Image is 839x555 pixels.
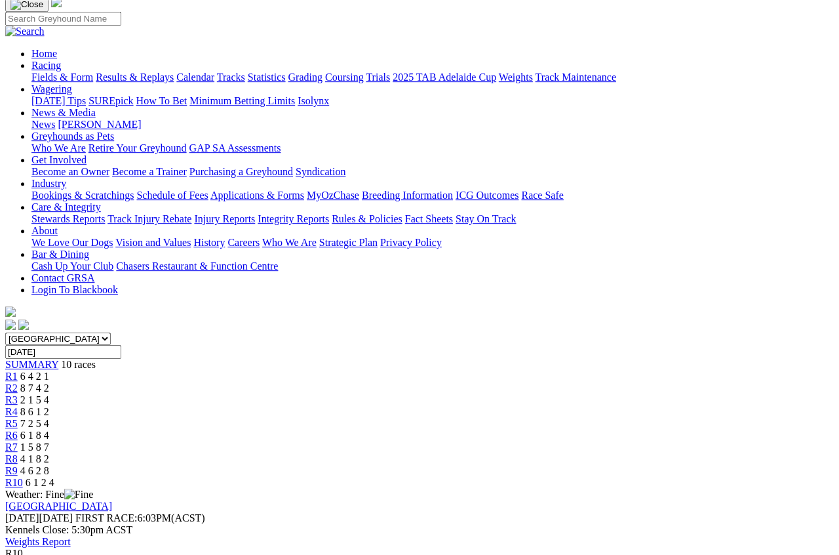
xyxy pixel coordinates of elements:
[31,72,93,83] a: Fields & Form
[31,178,66,189] a: Industry
[58,119,141,130] a: [PERSON_NAME]
[31,107,96,118] a: News & Media
[189,142,281,154] a: GAP SA Assessments
[307,190,359,201] a: MyOzChase
[31,213,105,224] a: Stewards Reports
[20,371,49,382] span: 6 4 2 1
[31,260,113,272] a: Cash Up Your Club
[75,512,137,524] span: FIRST RACE:
[456,190,518,201] a: ICG Outcomes
[31,190,834,201] div: Industry
[5,465,18,476] a: R9
[20,394,49,405] span: 2 1 5 4
[189,95,295,106] a: Minimum Betting Limits
[380,237,442,248] a: Privacy Policy
[5,345,121,359] input: Select date
[31,119,834,131] div: News & Media
[20,418,49,429] span: 7 2 5 4
[96,72,174,83] a: Results & Replays
[75,512,205,524] span: 6:03PM(ACST)
[5,512,39,524] span: [DATE]
[296,166,345,177] a: Syndication
[116,260,278,272] a: Chasers Restaurant & Function Centre
[31,260,834,272] div: Bar & Dining
[31,60,61,71] a: Racing
[536,72,616,83] a: Track Maintenance
[136,95,187,106] a: How To Bet
[5,418,18,429] a: R5
[5,371,18,382] a: R1
[5,394,18,405] a: R3
[262,237,317,248] a: Who We Are
[5,382,18,394] span: R2
[31,154,87,165] a: Get Involved
[5,430,18,441] a: R6
[31,95,86,106] a: [DATE] Tips
[20,406,49,417] span: 8 6 1 2
[5,406,18,417] a: R4
[248,72,286,83] a: Statistics
[31,237,834,249] div: About
[20,382,49,394] span: 8 7 4 2
[26,477,54,488] span: 6 1 2 4
[31,119,55,130] a: News
[31,249,89,260] a: Bar & Dining
[31,213,834,225] div: Care & Integrity
[5,442,18,453] a: R7
[107,213,191,224] a: Track Injury Rebate
[227,237,260,248] a: Careers
[31,272,94,283] a: Contact GRSA
[5,319,16,330] img: facebook.svg
[193,237,225,248] a: History
[61,359,96,370] span: 10 races
[31,142,86,154] a: Who We Are
[366,72,390,83] a: Trials
[5,512,73,524] span: [DATE]
[20,465,49,476] span: 4 6 2 8
[217,72,245,83] a: Tracks
[5,489,93,500] span: Weather: Fine
[115,237,191,248] a: Vision and Values
[319,237,378,248] a: Strategic Plan
[31,142,834,154] div: Greyhounds as Pets
[20,430,49,441] span: 6 1 8 4
[31,72,834,83] div: Racing
[18,319,29,330] img: twitter.svg
[31,83,72,94] a: Wagering
[5,359,58,370] span: SUMMARY
[194,213,255,224] a: Injury Reports
[521,190,563,201] a: Race Safe
[31,166,109,177] a: Become an Owner
[288,72,322,83] a: Grading
[5,453,18,464] a: R8
[5,12,121,26] input: Search
[5,536,71,547] a: Weights Report
[332,213,402,224] a: Rules & Policies
[189,166,293,177] a: Purchasing a Greyhound
[393,72,496,83] a: 2025 TAB Adelaide Cup
[31,48,57,59] a: Home
[31,201,101,213] a: Care & Integrity
[31,95,834,107] div: Wagering
[5,26,45,37] img: Search
[176,72,214,83] a: Calendar
[31,225,58,236] a: About
[499,72,533,83] a: Weights
[88,142,187,154] a: Retire Your Greyhound
[20,453,49,464] span: 4 1 8 2
[5,477,23,488] a: R10
[31,190,134,201] a: Bookings & Scratchings
[5,501,112,512] a: [GEOGRAPHIC_DATA]
[31,131,114,142] a: Greyhounds as Pets
[31,166,834,178] div: Get Involved
[31,237,113,248] a: We Love Our Dogs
